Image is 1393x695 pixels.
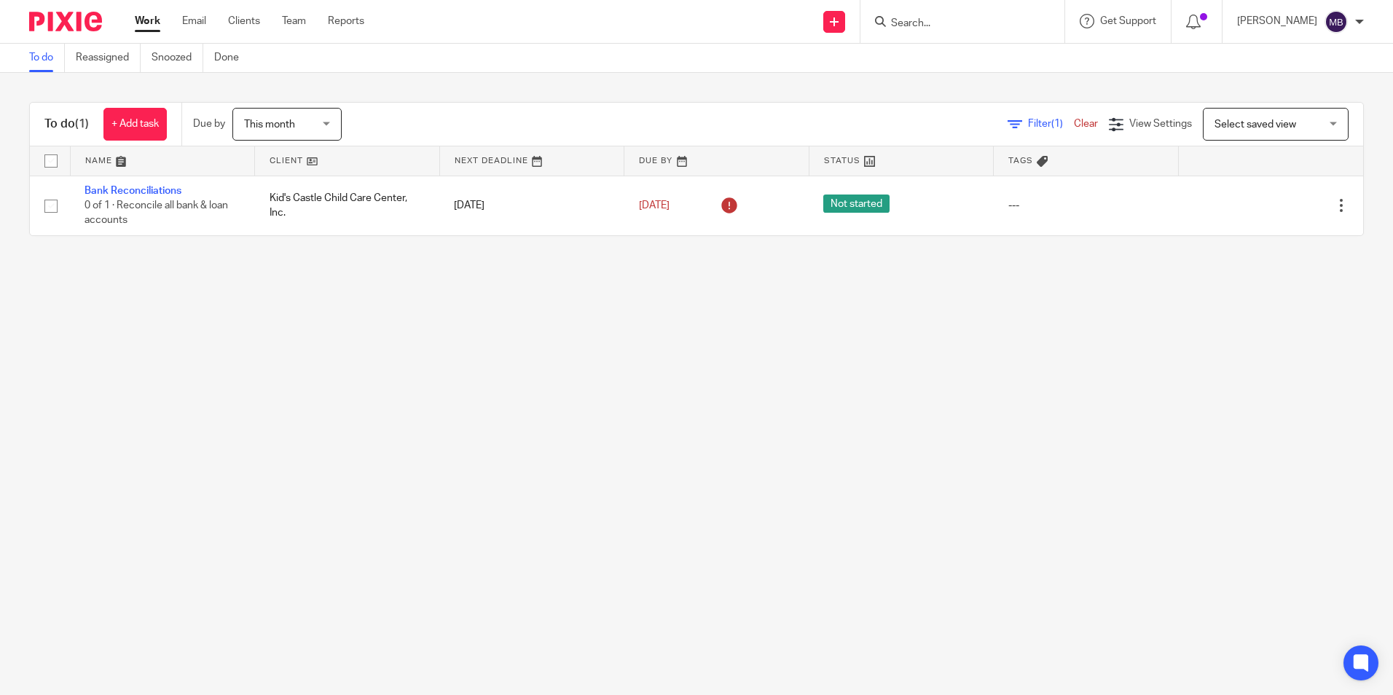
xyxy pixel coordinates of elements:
[1215,119,1296,130] span: Select saved view
[1237,14,1317,28] p: [PERSON_NAME]
[193,117,225,131] p: Due by
[328,14,364,28] a: Reports
[244,119,295,130] span: This month
[890,17,1021,31] input: Search
[1100,16,1156,26] span: Get Support
[44,117,89,132] h1: To do
[85,200,228,226] span: 0 of 1 · Reconcile all bank & loan accounts
[29,44,65,72] a: To do
[1028,119,1074,129] span: Filter
[76,44,141,72] a: Reassigned
[75,118,89,130] span: (1)
[29,12,102,31] img: Pixie
[1074,119,1098,129] a: Clear
[1129,119,1192,129] span: View Settings
[639,200,670,211] span: [DATE]
[823,195,890,213] span: Not started
[182,14,206,28] a: Email
[255,176,440,235] td: Kid's Castle Child Care Center, Inc.
[85,186,181,196] a: Bank Reconciliations
[1008,198,1164,213] div: ---
[282,14,306,28] a: Team
[228,14,260,28] a: Clients
[152,44,203,72] a: Snoozed
[1325,10,1348,34] img: svg%3E
[1008,157,1033,165] span: Tags
[103,108,167,141] a: + Add task
[1051,119,1063,129] span: (1)
[439,176,624,235] td: [DATE]
[214,44,250,72] a: Done
[135,14,160,28] a: Work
